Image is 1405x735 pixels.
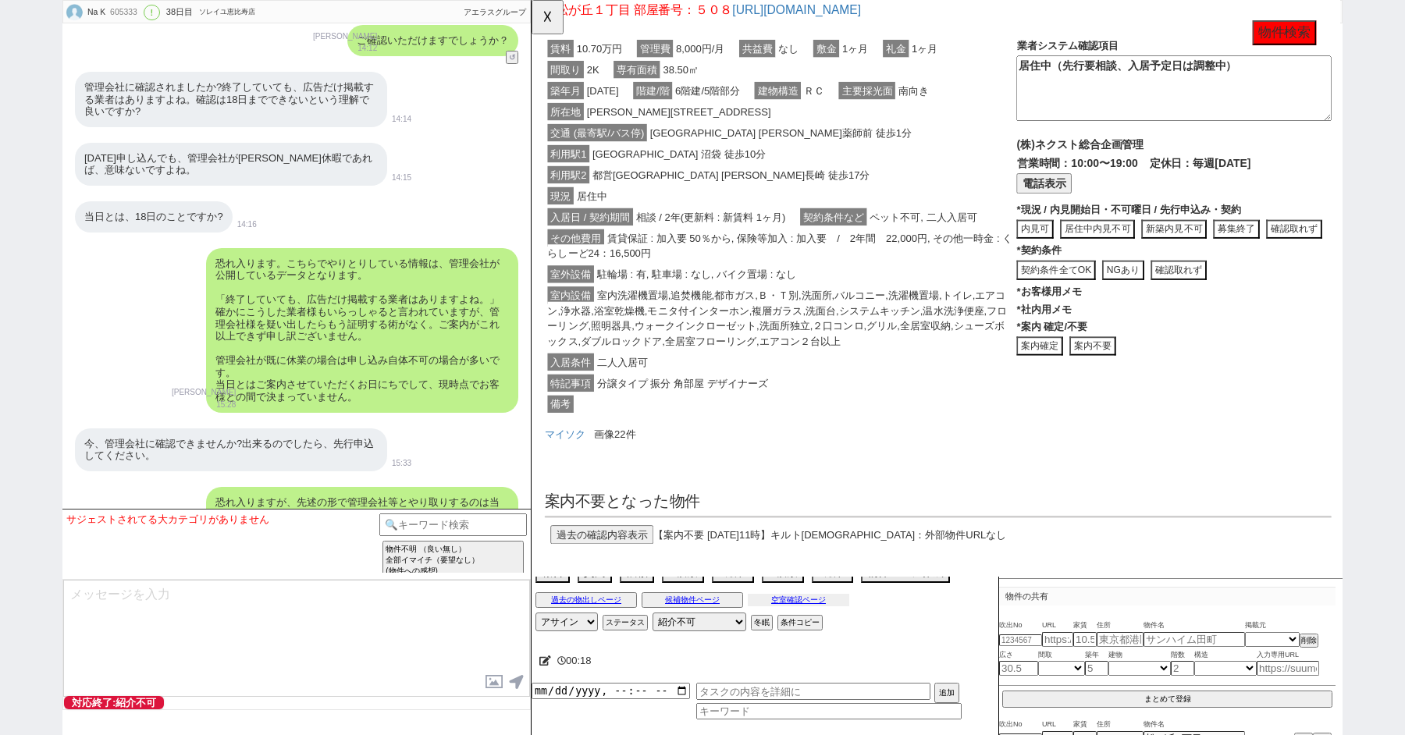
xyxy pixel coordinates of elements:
p: 14:16 [237,218,257,231]
span: キルト[DEMOGRAPHIC_DATA] [258,569,413,581]
div: 38日目 [166,6,193,19]
span: 賃貸保証 : 加入要 50％から, 保険等加入 : 加入要 / 2年間 22,000円, その他一時金 : くらしーど24：16,500円 [17,247,518,282]
span: 定休日：毎週[DATE] [664,167,774,183]
span: 2K [56,66,76,84]
p: 業者システム確認項目 [521,41,860,57]
span: ：外部物件URLなし [412,569,510,581]
span: 特記事項 [17,403,67,421]
span: 築年月 [17,88,56,107]
button: ステータス [603,615,648,630]
span: 家賃 [1073,719,1097,731]
button: NGあり [614,280,659,301]
input: 30.5 [999,661,1038,676]
span: 8,000円/月 [152,43,211,62]
span: 物件名 [1144,719,1245,731]
p: 物件の共有 [999,587,1336,605]
button: 候補物件ページ [642,592,743,608]
span: 室外設備 [17,286,67,304]
div: 当日とは、18日のことですか? [75,201,233,233]
button: 電話表示 [521,186,581,208]
input: 5 [1085,661,1108,676]
span: ペット不可, 二人入居可 [361,224,482,243]
span: ＲＣ [290,88,318,107]
span: 画像22件 [67,460,112,473]
p: 案内不要となった物件 [14,527,860,551]
span: アエラスグループ [464,8,526,16]
span: 1ヶ月 [331,43,365,62]
a: マイソク [14,460,58,473]
span: 住所 [1097,719,1144,731]
button: 内見可 [521,236,561,257]
p: 14:14 [392,113,411,126]
p: 15:28 [172,399,236,411]
span: [PERSON_NAME][STREET_ADDRESS] [56,111,261,130]
button: 案内不要 [578,362,628,383]
a: [URL][DOMAIN_NAME] [216,4,354,19]
span: 松が丘１丁目 部屋番号：５０８ [27,4,216,19]
span: 駐輪場 : 有, 駐車場 : なし, バイク置場 : なし [67,286,288,304]
div: ご確認いただけますでしょうか？ [347,25,518,56]
span: (株)ネクスト総合企画管理 [521,148,658,162]
span: [GEOGRAPHIC_DATA] [PERSON_NAME]薬師前 徒歩1分 [124,133,411,152]
span: 交通 (最寄駅/バス停) [17,133,124,152]
span: 入居日 / 契約期間 [17,224,109,243]
div: ソレイユ恵比寿店 [199,6,255,19]
span: 6階建/5階部分 [151,88,227,107]
button: 物件検索 [775,22,844,48]
button: 追加 [934,683,959,703]
span: 物件名 [1144,620,1245,632]
span: 建物構造 [240,88,290,107]
span: 階建/階 [109,88,151,107]
div: ! [144,5,160,20]
span: 築年 [1085,649,1108,662]
button: 契約条件全てOK [521,280,606,301]
span: 所在地 [17,111,56,130]
span: 間取 [1038,649,1085,662]
span: 【案内不要 [DATE]11時】 [131,569,258,581]
div: 605333 [105,6,140,19]
span: 二人入居可 [67,380,128,399]
span: 礼金 [378,43,406,62]
span: 対応終了:紹介不可 [64,696,164,709]
button: 居住中内見不可 [568,236,649,257]
div: サジェストされてる大カテゴリがありません [66,513,379,526]
span: 階数 [1171,649,1194,662]
img: default_icon.jpg [66,4,83,21]
div: [DATE]申し込んでも、管理会社が[PERSON_NAME]休暇であれば、意味ないですよね。 [75,143,387,186]
span: 吹出No [999,620,1042,632]
input: 1234567 [999,634,1042,646]
input: 10.5 [1073,632,1097,647]
span: [GEOGRAPHIC_DATA] 沼袋 徒歩10分 [62,156,255,175]
span: 掲載元 [1245,620,1266,632]
input: https://suumo.jp/chintai/jnc_000022489271 [1042,632,1073,647]
button: 確認取れず [666,280,726,301]
span: 契約条件など [289,224,361,243]
button: 空室確認ページ [748,594,849,606]
p: 14:15 [392,172,411,184]
span: 38.50㎡ [138,66,183,84]
span: 利用駅1 [17,156,62,175]
input: 🔍キーワード検索 [379,513,527,536]
span: 現況 [17,201,45,220]
span: 敷金 [303,43,331,62]
span: [DATE] [56,88,97,107]
span: 南向き [391,88,430,107]
span: URL [1042,620,1073,632]
p: * 契約条件 [521,261,860,277]
span: 備考 [17,425,45,444]
button: 過去の物出しページ [535,592,637,608]
span: 広さ [999,649,1038,662]
span: 営業時間：10:00〜19:00 [521,167,652,183]
button: ↺ [506,51,518,64]
div: 今、管理会社に確認できませんか?出来るのでしたら、先行申込してください。 [75,428,387,471]
button: 過去の確認内容表示 [20,565,131,585]
button: 案内確定 [521,362,571,383]
span: その他費用 [17,247,78,265]
span: 管理費 [113,43,152,62]
span: 賃料 [17,43,45,62]
button: 募集終了 [733,236,783,257]
span: 1ヶ月 [406,43,440,62]
span: なし [262,43,290,62]
span: 利用駅2 [17,179,62,197]
span: 住所 [1097,620,1144,632]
